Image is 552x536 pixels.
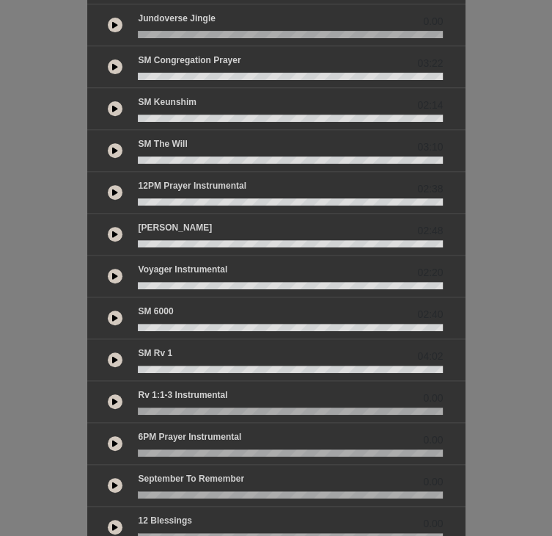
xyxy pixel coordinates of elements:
span: 0.00 [423,14,443,29]
p: September to Remember [138,472,417,485]
span: 02:40 [417,307,443,322]
span: 02:14 [417,98,443,113]
p: Rv 1:1-3 Instrumental [138,388,417,402]
span: 02:48 [417,223,443,239]
p: 12 Blessings [138,514,417,527]
p: [PERSON_NAME] [138,221,411,234]
span: 0.00 [423,391,443,406]
p: Voyager Instrumental [138,263,411,276]
span: 02:20 [417,265,443,280]
p: 12PM Prayer Instrumental [138,179,411,192]
span: 04:02 [417,349,443,364]
p: SM The Will [138,137,411,151]
p: SM Rv 1 [138,347,411,360]
span: 0.00 [423,432,443,448]
span: 02:38 [417,181,443,197]
p: Jundoverse Jingle [138,12,417,25]
span: 0.00 [423,474,443,490]
span: 03:10 [417,140,443,155]
p: 6PM Prayer Instrumental [138,430,417,443]
span: 03:22 [417,56,443,71]
p: SM 6000 [138,305,411,318]
p: SM Congregation Prayer [138,54,411,67]
span: 0.00 [423,516,443,532]
p: SM Keunshim [138,95,411,109]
